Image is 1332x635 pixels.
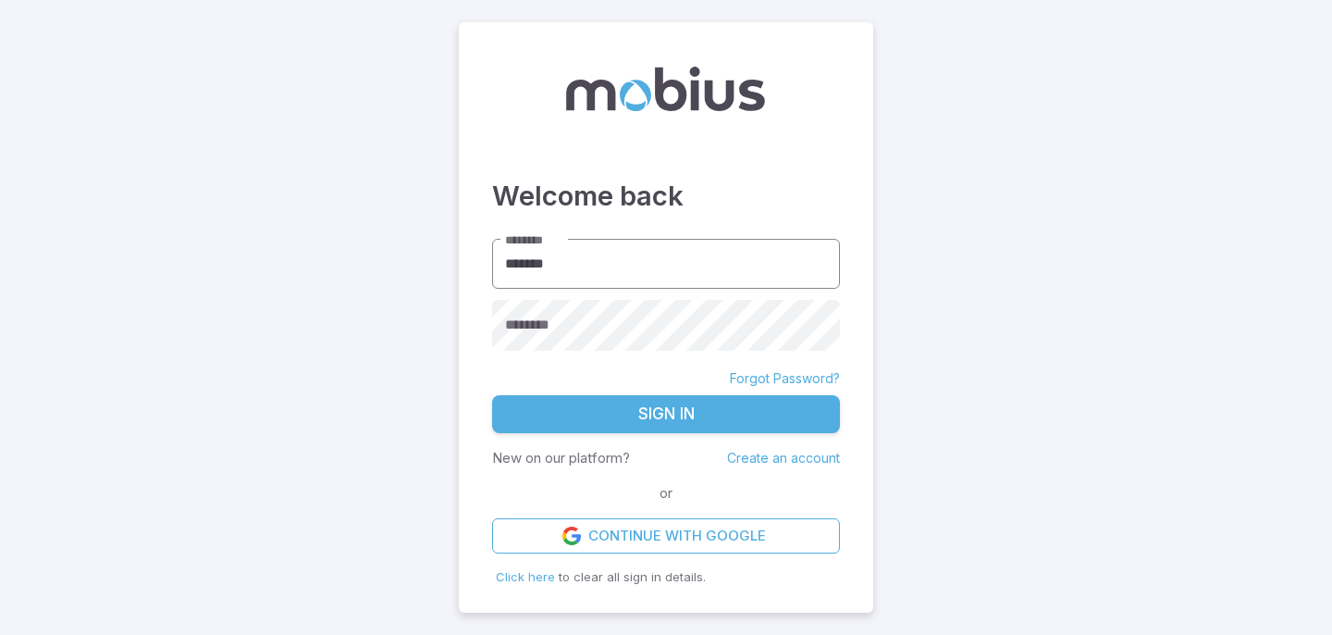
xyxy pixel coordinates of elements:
span: or [655,483,677,504]
a: Continue with Google [492,518,840,554]
span: Click here [496,569,555,584]
h3: Welcome back [492,176,840,217]
p: New on our platform? [492,448,630,468]
a: Create an account [727,450,840,466]
button: Sign In [492,395,840,434]
p: to clear all sign in details. [496,568,836,587]
a: Forgot Password? [730,369,840,388]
